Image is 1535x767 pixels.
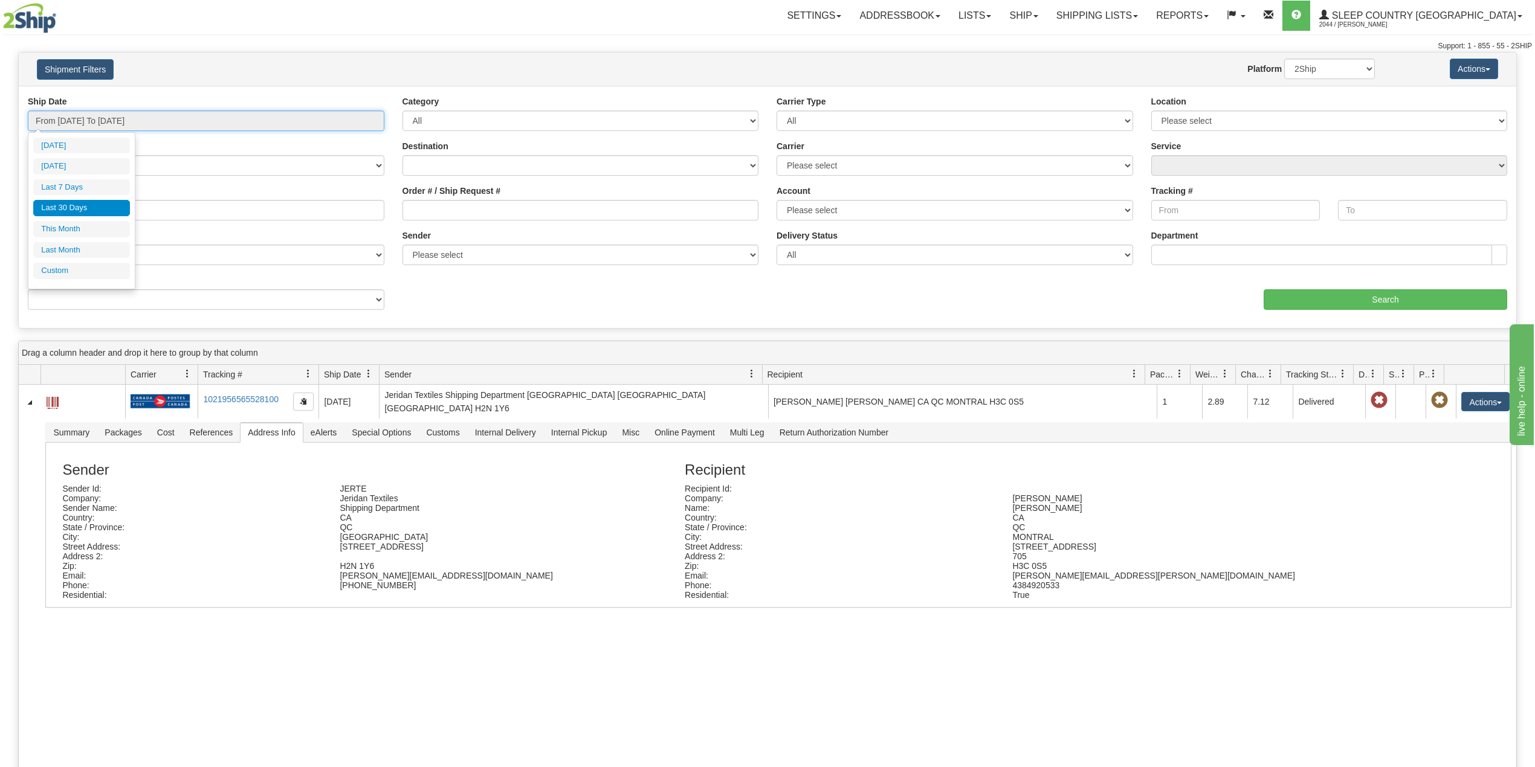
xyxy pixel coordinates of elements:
input: From [1151,200,1320,220]
span: Weight [1195,368,1221,380]
td: 7.12 [1247,385,1293,419]
label: Destination [402,140,448,152]
span: Delivery Status [1359,368,1369,380]
div: [PERSON_NAME] [1003,503,1331,513]
div: Company: [53,493,331,503]
a: Lists [949,1,1000,31]
div: Country: [676,513,1003,522]
div: Phone: [53,580,331,590]
label: Category [402,95,439,108]
div: Email: [53,571,331,580]
a: 1021956565528100 [203,394,279,404]
div: grid grouping header [19,341,1516,365]
div: Name: [676,503,1003,513]
span: Packages [97,423,149,442]
img: 20 - Canada Post [131,394,190,409]
div: Zip: [676,561,1003,571]
label: Order # / Ship Request # [402,185,501,197]
div: Jeridan Textiles [331,493,608,503]
div: [PHONE_NUMBER] [331,580,608,590]
div: [PERSON_NAME][EMAIL_ADDRESS][DOMAIN_NAME] [331,571,608,580]
div: 705 [1003,551,1331,561]
div: [STREET_ADDRESS] [1003,542,1331,551]
span: Sender [384,368,412,380]
td: Jeridan Textiles Shipping Department [GEOGRAPHIC_DATA] [GEOGRAPHIC_DATA] [GEOGRAPHIC_DATA] H2N 1Y6 [379,385,768,419]
div: JERTE [331,484,608,493]
span: Return Authorization Number [772,423,896,442]
a: Packages filter column settings [1169,364,1190,384]
input: To [1338,200,1507,220]
span: Recipient [767,368,803,380]
iframe: chat widget [1507,322,1534,445]
h3: Sender [62,462,685,478]
div: City: [53,532,331,542]
span: Address Info [241,423,303,442]
div: CA [331,513,608,522]
a: Recipient filter column settings [1124,364,1145,384]
div: Support: 1 - 855 - 55 - 2SHIP [3,41,1532,51]
img: logo2044.jpg [3,3,56,33]
label: Location [1151,95,1186,108]
div: Country: [53,513,331,522]
a: Pickup Status filter column settings [1423,364,1444,384]
div: Company: [676,493,1003,503]
td: 1 [1157,385,1202,419]
span: Online Payment [647,423,722,442]
span: Carrier [131,368,157,380]
input: Search [1264,289,1507,310]
span: Cost [150,423,182,442]
div: City: [676,532,1003,542]
span: Misc [615,423,647,442]
div: MONTRAL [1003,532,1331,542]
li: [DATE] [33,138,130,154]
div: Street Address: [676,542,1003,551]
td: Delivered [1293,385,1365,419]
span: Tracking Status [1286,368,1339,380]
div: QC [1003,522,1331,532]
td: [PERSON_NAME] [PERSON_NAME] CA QC MONTRAL H3C 0S5 [768,385,1157,419]
div: State / Province: [676,522,1003,532]
button: Actions [1461,392,1510,411]
div: live help - online [9,7,112,22]
a: Shipment Issues filter column settings [1393,364,1414,384]
div: H3C 0S5 [1003,561,1331,571]
a: Weight filter column settings [1215,364,1235,384]
div: Shipping Department [331,503,608,513]
li: Last Month [33,242,130,258]
label: Account [777,185,810,197]
div: State / Province: [53,522,331,532]
button: Copy to clipboard [293,393,314,411]
span: 2044 / [PERSON_NAME] [1319,19,1410,31]
div: Residential: [676,590,1003,600]
a: Settings [778,1,850,31]
div: H2N 1Y6 [331,561,608,571]
label: Platform [1247,63,1282,75]
div: Sender Id: [53,484,331,493]
div: Address 2: [53,551,331,561]
label: Delivery Status [777,229,838,242]
a: Tracking # filter column settings [298,364,318,384]
span: Ship Date [324,368,361,380]
label: Carrier Type [777,95,826,108]
div: QC [331,522,608,532]
span: Summary [46,423,97,442]
a: Delivery Status filter column settings [1363,364,1383,384]
td: [DATE] [318,385,379,419]
div: [GEOGRAPHIC_DATA] [331,532,608,542]
span: Pickup Not Assigned [1431,392,1448,409]
li: Custom [33,263,130,279]
a: Reports [1147,1,1218,31]
li: Last 30 Days [33,200,130,216]
label: Ship Date [28,95,67,108]
a: Carrier filter column settings [177,364,198,384]
button: Shipment Filters [37,59,114,80]
li: Last 7 Days [33,179,130,196]
div: Sender Name: [53,503,331,513]
span: Multi Leg [723,423,772,442]
div: CA [1003,513,1331,522]
span: Packages [1150,368,1175,380]
span: Charge [1241,368,1266,380]
div: [PERSON_NAME][EMAIL_ADDRESS][PERSON_NAME][DOMAIN_NAME] [1003,571,1331,580]
a: Ship [1000,1,1047,31]
span: Internal Delivery [468,423,543,442]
